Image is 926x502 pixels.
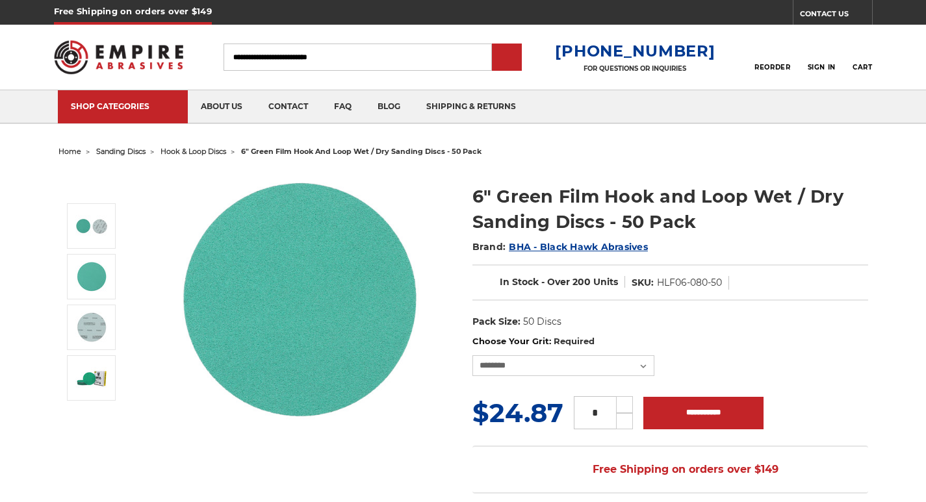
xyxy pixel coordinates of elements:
[472,184,868,234] h1: 6" Green Film Hook and Loop Wet / Dry Sanding Discs - 50 Pack
[472,397,563,429] span: $24.87
[75,311,108,344] img: 6-inch ultra fine 2000-grit green film hook & loop disc for metalworking and woodworking applicat...
[75,260,108,293] img: 6-inch 120-grit green film hook and loop disc for contour sanding on ferrous and non ferrous surf...
[494,45,520,71] input: Submit
[54,32,184,82] img: Empire Abrasives
[255,90,321,123] a: contact
[472,315,521,329] dt: Pack Size:
[657,276,722,290] dd: HLF06-080-50
[58,147,81,156] a: home
[161,147,226,156] a: hook & loop discs
[75,362,108,394] img: BHA box multi pack with 50 water resistant 6-inch green film hook and loop sanding discs p2000 gr...
[413,90,529,123] a: shipping & returns
[593,276,618,288] span: Units
[541,276,570,288] span: - Over
[800,6,872,25] a: CONTACT US
[170,170,430,430] img: 6-inch 60-grit green film hook and loop sanding discs with fast cutting aluminum oxide for coarse...
[241,147,482,156] span: 6" green film hook and loop wet / dry sanding discs - 50 pack
[71,101,175,111] div: SHOP CATEGORIES
[853,43,872,71] a: Cart
[77,403,108,431] button: Next
[555,42,715,60] a: [PHONE_NUMBER]
[555,64,715,73] p: FOR QUESTIONS OR INQUIRIES
[754,43,790,71] a: Reorder
[472,335,868,348] label: Choose Your Grit:
[472,241,506,253] span: Brand:
[554,336,595,346] small: Required
[632,276,654,290] dt: SKU:
[808,63,836,71] span: Sign In
[853,63,872,71] span: Cart
[572,276,591,288] span: 200
[77,175,108,203] button: Previous
[321,90,365,123] a: faq
[561,457,778,483] span: Free Shipping on orders over $149
[188,90,255,123] a: about us
[509,241,648,253] a: BHA - Black Hawk Abrasives
[365,90,413,123] a: blog
[754,63,790,71] span: Reorder
[523,315,561,329] dd: 50 Discs
[96,147,146,156] a: sanding discs
[500,276,539,288] span: In Stock
[75,210,108,242] img: 6-inch 60-grit green film hook and loop sanding discs with fast cutting aluminum oxide for coarse...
